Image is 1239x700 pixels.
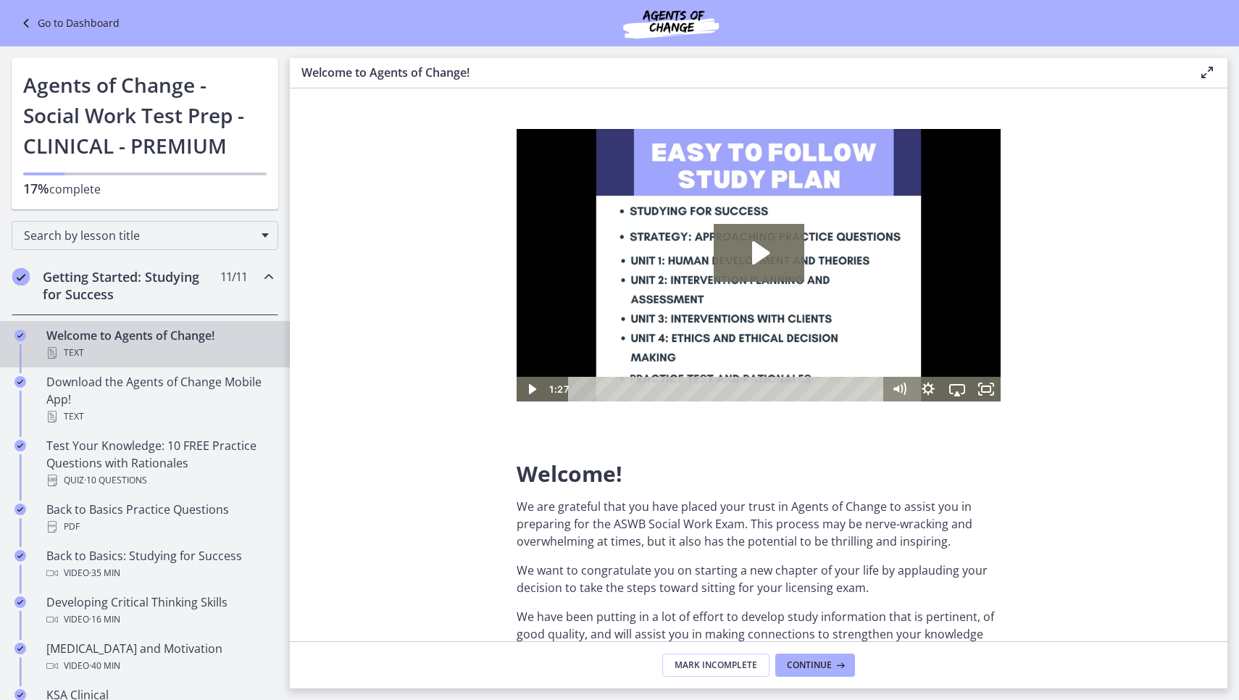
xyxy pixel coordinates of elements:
[14,330,26,341] i: Completed
[14,376,26,388] i: Completed
[46,611,272,628] div: Video
[14,550,26,562] i: Completed
[46,344,272,362] div: Text
[46,501,272,536] div: Back to Basics Practice Questions
[46,657,272,675] div: Video
[84,472,147,489] span: · 10 Questions
[220,268,247,286] span: 11 / 11
[46,408,272,425] div: Text
[89,611,120,628] span: · 16 min
[46,593,272,628] div: Developing Critical Thinking Skills
[14,596,26,608] i: Completed
[397,248,426,272] button: Show settings menu
[675,659,757,671] span: Mark Incomplete
[62,248,361,272] div: Playbar
[662,654,769,677] button: Mark Incomplete
[89,564,120,582] span: · 35 min
[46,547,272,582] div: Back to Basics: Studying for Success
[455,248,484,272] button: Fullscreen
[517,608,1001,695] p: We have been putting in a lot of effort to develop study information that is pertinent, of good q...
[46,518,272,536] div: PDF
[46,437,272,489] div: Test Your Knowledge: 10 FREE Practice Questions with Rationales
[43,268,220,303] h2: Getting Started: Studying for Success
[24,228,254,243] span: Search by lesson title
[12,268,30,286] i: Completed
[23,180,267,198] p: complete
[46,472,272,489] div: Quiz
[426,248,455,272] button: Airplay
[46,327,272,362] div: Welcome to Agents of Change!
[775,654,855,677] button: Continue
[787,659,832,671] span: Continue
[301,64,1175,81] h3: Welcome to Agents of Change!
[14,440,26,451] i: Completed
[23,70,267,161] h1: Agents of Change - Social Work Test Prep - CLINICAL - PREMIUM
[14,504,26,515] i: Completed
[46,373,272,425] div: Download the Agents of Change Mobile App!
[46,640,272,675] div: [MEDICAL_DATA] and Motivation
[517,498,1001,550] p: We are grateful that you have placed your trust in Agents of Change to assist you in preparing fo...
[517,562,1001,596] p: We want to congratulate you on starting a new chapter of your life by applauding your decision to...
[46,564,272,582] div: Video
[89,657,120,675] span: · 40 min
[584,6,758,41] img: Agents of Change
[14,643,26,654] i: Completed
[197,95,288,153] button: Play Video: c1o6hcmjueu5qasqsu00.mp4
[23,180,49,197] span: 17%
[517,459,622,488] span: Welcome!
[17,14,120,32] a: Go to Dashboard
[12,221,278,250] div: Search by lesson title
[368,248,397,272] button: Mute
